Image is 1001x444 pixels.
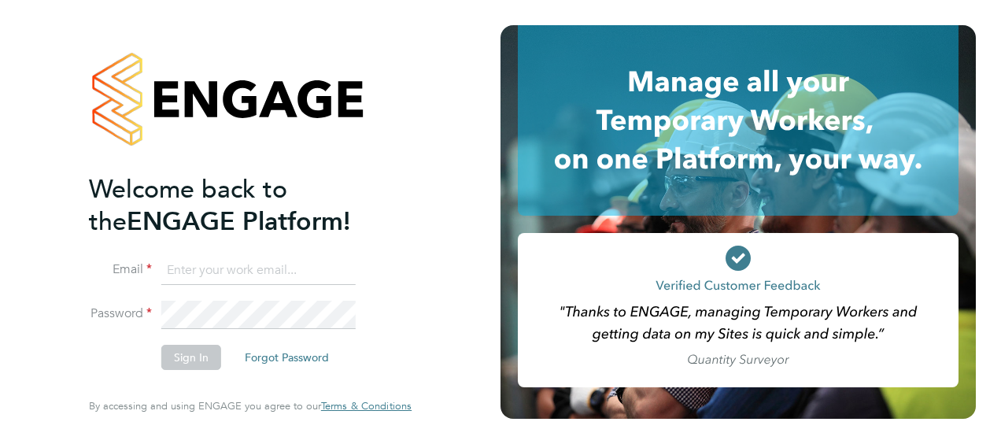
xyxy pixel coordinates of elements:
[161,345,221,370] button: Sign In
[161,257,356,285] input: Enter your work email...
[89,174,287,237] span: Welcome back to the
[89,173,396,238] h2: ENGAGE Platform!
[89,305,152,322] label: Password
[321,400,412,413] a: Terms & Conditions
[89,261,152,278] label: Email
[89,399,412,413] span: By accessing and using ENGAGE you agree to our
[321,399,412,413] span: Terms & Conditions
[232,345,342,370] button: Forgot Password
